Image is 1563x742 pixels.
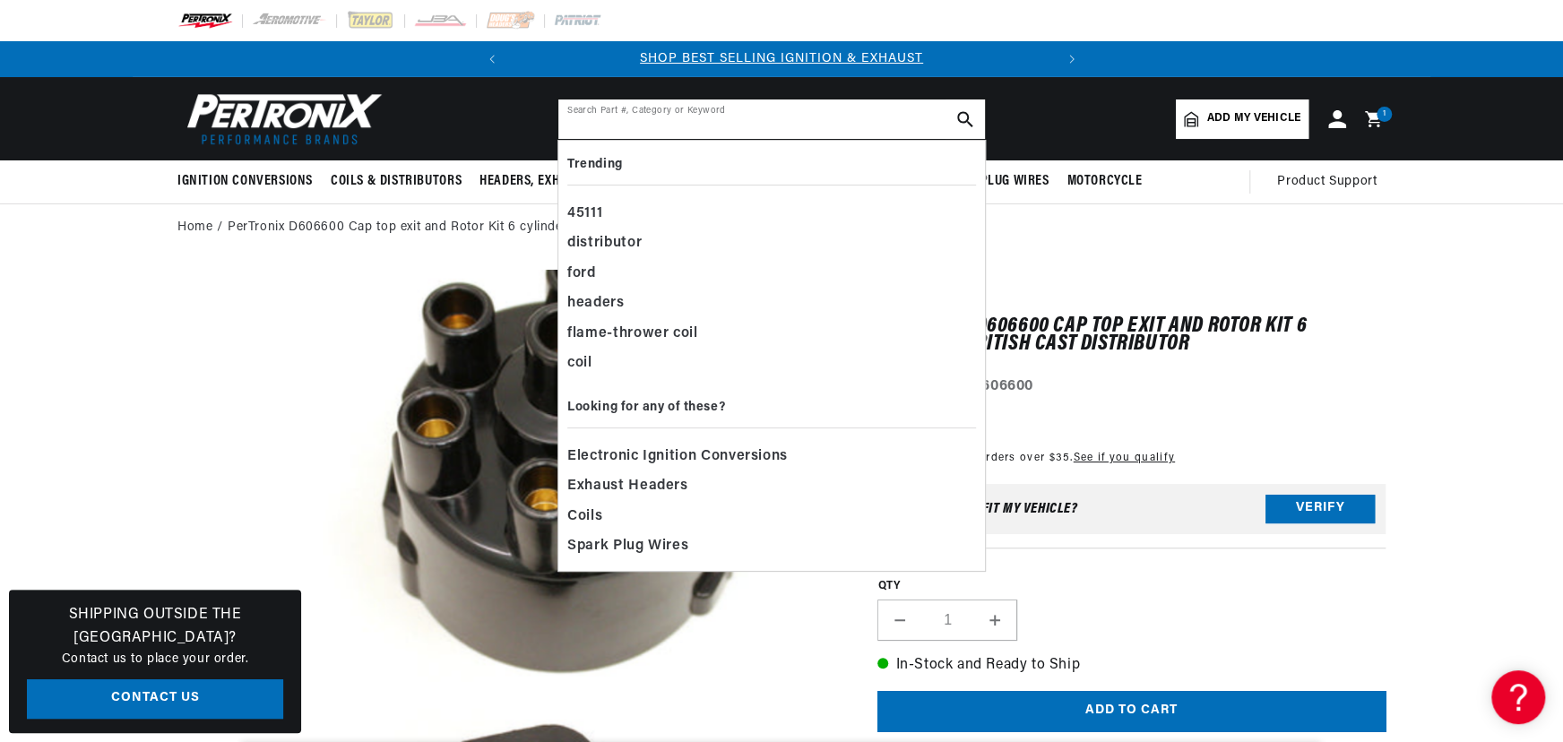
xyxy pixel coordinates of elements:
a: SHOP BEST SELLING IGNITION & EXHAUST [640,52,923,65]
h1: PerTronix D606600 Cap top exit and Rotor Kit 6 cylinder British Cast Distributor [877,317,1386,354]
span: Headers, Exhausts & Components [479,172,689,191]
button: Translation missing: en.sections.announcements.next_announcement [1054,41,1090,77]
label: QTY [877,579,1386,594]
input: Search Part #, Category or Keyword [558,99,985,139]
div: Announcement [510,49,1054,69]
summary: Ignition Conversions [177,160,322,203]
p: Contact us to place your order. [27,650,283,669]
summary: Coils & Distributors [322,160,471,203]
a: PerTronix D606600 Cap top exit and Rotor Kit 6 cylinder British Cast Distributor [228,218,710,237]
a: Home [177,218,212,237]
div: headers [567,289,976,319]
b: Trending [567,158,622,171]
div: distributor [567,229,976,259]
span: Coils & Distributors [331,172,462,191]
h3: Shipping Outside the [GEOGRAPHIC_DATA]? [27,604,283,650]
summary: Headers, Exhausts & Components [471,160,698,203]
span: Spark Plug Wires [567,534,688,559]
slideshow-component: Translation missing: en.sections.announcements.announcement_bar [133,41,1430,77]
div: coil [567,349,976,379]
a: Contact Us [27,679,283,720]
span: Motorcycle [1066,172,1142,191]
img: Pertronix [177,88,384,150]
p: In-Stock and Ready to Ship [877,654,1386,677]
span: Electronic Ignition Conversions [567,444,788,470]
strong: D606600 [971,379,1033,393]
button: Verify [1265,495,1375,523]
div: 45111 [567,199,976,229]
span: Add my vehicle [1207,110,1300,127]
span: 1 [1383,107,1386,122]
span: Ignition Conversions [177,172,313,191]
p: Pay with on orders over $35. [877,449,1175,466]
button: search button [946,99,985,139]
nav: breadcrumbs [177,218,1386,237]
button: Translation missing: en.sections.announcements.previous_announcement [474,41,510,77]
a: Add my vehicle [1176,99,1308,139]
span: Coils [567,505,602,530]
span: Product Support [1277,172,1377,192]
b: Looking for any of these? [567,401,725,414]
span: Exhaust Headers [567,474,688,499]
div: ford [567,259,976,289]
summary: Product Support [1277,160,1386,203]
summary: Spark Plug Wires [931,160,1058,203]
div: Part Number: [877,375,1386,399]
div: flame-thrower coil [567,319,976,349]
a: See if you qualify - Learn more about Affirm Financing (opens in modal) [1074,453,1175,463]
div: 1 of 2 [510,49,1054,69]
span: Spark Plug Wires [940,172,1049,191]
button: Add to cart [877,691,1386,731]
summary: Motorcycle [1058,160,1151,203]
